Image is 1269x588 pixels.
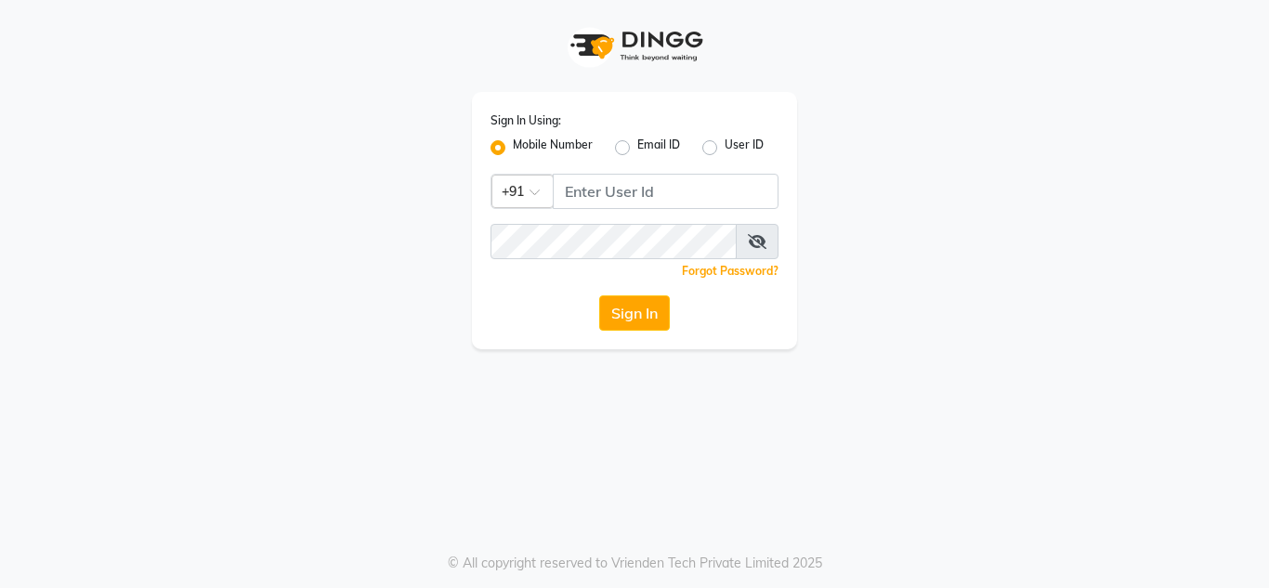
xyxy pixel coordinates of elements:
input: Username [553,174,778,209]
label: User ID [725,137,764,159]
button: Sign In [599,295,670,331]
img: logo1.svg [560,19,709,73]
label: Sign In Using: [491,112,561,129]
a: Forgot Password? [682,264,778,278]
label: Mobile Number [513,137,593,159]
input: Username [491,224,737,259]
label: Email ID [637,137,680,159]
